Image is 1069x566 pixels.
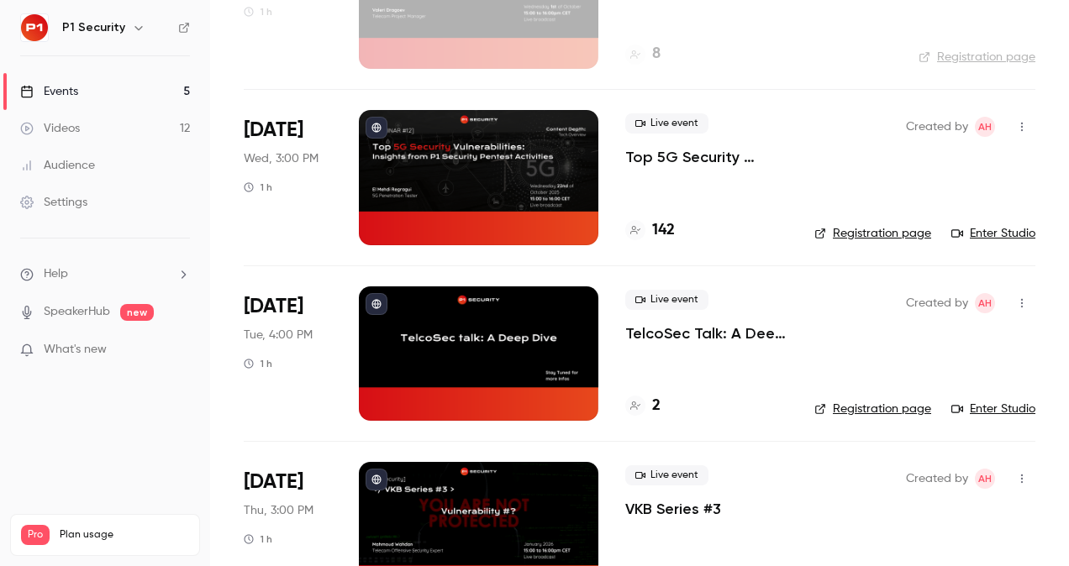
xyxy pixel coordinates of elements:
[44,265,68,283] span: Help
[951,225,1035,242] a: Enter Studio
[625,323,787,343] a: TelcoSec Talk: A Deep Dive
[625,147,787,167] a: Top 5G Security Vulnerabilities: Insights from P1 Security Pentest Activities
[625,395,661,417] a: 2
[625,43,661,66] a: 8
[625,219,675,242] a: 142
[244,327,313,343] span: Tue, 4:00 PM
[625,113,708,134] span: Live event
[975,117,995,137] span: Amine Hayad
[625,290,708,310] span: Live event
[120,304,154,321] span: new
[244,357,272,370] div: 1 h
[244,117,303,144] span: [DATE]
[906,469,968,489] span: Created by
[652,43,661,66] h4: 8
[20,194,87,211] div: Settings
[975,293,995,313] span: Amine Hayad
[244,532,272,546] div: 1 h
[625,499,721,519] a: VKB Series #3
[244,502,313,519] span: Thu, 3:00 PM
[62,19,125,36] h6: P1 Security
[44,303,110,321] a: SpeakerHub
[814,225,931,242] a: Registration page
[978,117,992,137] span: AH
[60,528,189,542] span: Plan usage
[170,343,190,358] iframe: Noticeable Trigger
[244,110,332,244] div: Oct 22 Wed, 3:00 PM (Europe/Paris)
[20,120,80,137] div: Videos
[978,293,992,313] span: AH
[21,525,50,545] span: Pro
[814,401,931,417] a: Registration page
[20,157,95,174] div: Audience
[244,150,319,167] span: Wed, 3:00 PM
[625,465,708,485] span: Live event
[244,293,303,320] span: [DATE]
[906,293,968,313] span: Created by
[244,181,272,194] div: 1 h
[906,117,968,137] span: Created by
[652,219,675,242] h4: 142
[244,286,332,421] div: Nov 11 Tue, 4:00 PM (Europe/Paris)
[21,14,48,41] img: P1 Security
[975,469,995,489] span: Amine Hayad
[20,83,78,100] div: Events
[919,49,1035,66] a: Registration page
[951,401,1035,417] a: Enter Studio
[978,469,992,489] span: AH
[20,265,190,283] li: help-dropdown-opener
[244,469,303,495] span: [DATE]
[244,5,272,18] div: 1 h
[44,341,107,359] span: What's new
[652,395,661,417] h4: 2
